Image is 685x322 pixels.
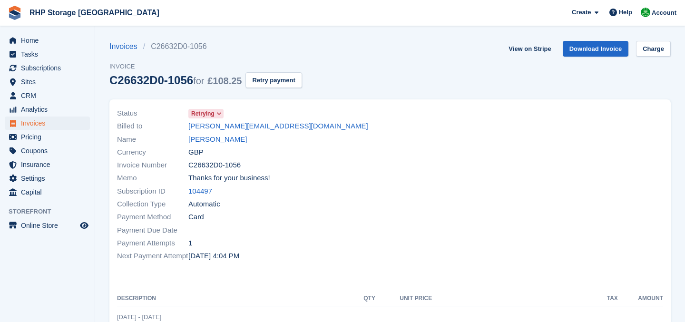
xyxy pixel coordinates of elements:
span: Home [21,34,78,47]
span: Settings [21,172,78,185]
span: Coupons [21,144,78,157]
span: Subscriptions [21,61,78,75]
span: Insurance [21,158,78,171]
a: menu [5,172,90,185]
span: Account [652,8,676,18]
span: Pricing [21,130,78,144]
span: Collection Type [117,199,188,210]
time: 2025-09-20 15:04:35 UTC [188,251,239,262]
a: menu [5,158,90,171]
span: Analytics [21,103,78,116]
span: Invoices [21,117,78,130]
a: RHP Storage [GEOGRAPHIC_DATA] [26,5,163,20]
a: menu [5,34,90,47]
a: menu [5,61,90,75]
span: Memo [117,173,188,184]
nav: breadcrumbs [109,41,302,52]
a: menu [5,219,90,232]
span: Next Payment Attempt [117,251,188,262]
span: Help [619,8,632,17]
span: Subscription ID [117,186,188,197]
span: Online Store [21,219,78,232]
th: Tax [432,291,618,306]
span: Invoice [109,62,302,71]
span: Thanks for your business! [188,173,270,184]
span: £108.25 [207,76,242,86]
span: Card [188,212,204,223]
a: Preview store [78,220,90,231]
a: menu [5,75,90,88]
span: Create [572,8,591,17]
div: C26632D0-1056 [109,74,242,87]
span: for [193,76,204,86]
span: Billed to [117,121,188,132]
span: Invoice Number [117,160,188,171]
span: Name [117,134,188,145]
a: menu [5,144,90,157]
span: Retrying [191,109,215,118]
span: Capital [21,185,78,199]
th: Description [117,291,355,306]
a: menu [5,185,90,199]
a: Retrying [188,108,224,119]
span: Tasks [21,48,78,61]
span: Payment Method [117,212,188,223]
span: CRM [21,89,78,102]
a: [PERSON_NAME][EMAIL_ADDRESS][DOMAIN_NAME] [188,121,368,132]
th: QTY [355,291,375,306]
span: Sites [21,75,78,88]
span: Payment Attempts [117,238,188,249]
span: [DATE] - [DATE] [117,313,161,321]
a: View on Stripe [505,41,555,57]
a: menu [5,117,90,130]
span: GBP [188,147,204,158]
th: Unit Price [375,291,432,306]
span: Automatic [188,199,220,210]
span: Storefront [9,207,95,216]
span: Payment Due Date [117,225,188,236]
button: Retry payment [245,72,302,88]
a: Charge [636,41,671,57]
span: Status [117,108,188,119]
a: menu [5,130,90,144]
a: Download Invoice [563,41,629,57]
span: Currency [117,147,188,158]
th: Amount [618,291,663,306]
span: C26632D0-1056 [188,160,241,171]
a: [PERSON_NAME] [188,134,247,145]
a: menu [5,48,90,61]
a: menu [5,89,90,102]
a: menu [5,103,90,116]
a: 104497 [188,186,212,197]
img: stora-icon-8386f47178a22dfd0bd8f6a31ec36ba5ce8667c1dd55bd0f319d3a0aa187defe.svg [8,6,22,20]
span: 1 [188,238,192,249]
a: Invoices [109,41,143,52]
img: Rod [641,8,650,17]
